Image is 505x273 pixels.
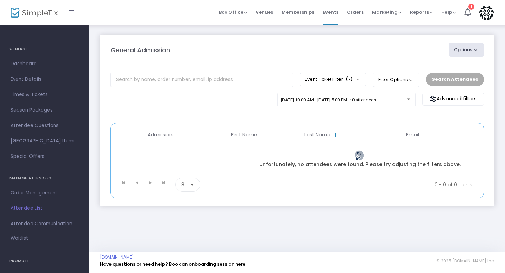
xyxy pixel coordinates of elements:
span: Events [323,3,338,21]
h4: GENERAL [9,42,80,56]
span: Marketing [372,9,402,15]
button: Options [449,43,484,57]
span: [DATE] 10:00 AM - [DATE] 5:00 PM • 0 attendees [281,97,376,102]
img: filter [430,95,437,102]
span: Order Management [11,188,79,198]
div: 1 [468,4,474,10]
m-panel-title: General Admission [110,45,170,55]
span: Event Details [11,75,79,84]
a: Have questions or need help? Book an onboarding session here [100,261,245,267]
span: Help [441,9,456,15]
kendo-pager-info: 0 - 0 of 0 items [270,178,472,192]
span: [GEOGRAPHIC_DATA] Items [11,136,79,146]
span: Sortable [333,132,338,138]
span: 8 [181,181,184,188]
span: Special Offers [11,152,79,161]
input: Search by name, order number, email, ip address [110,73,293,87]
span: Last Name [304,132,330,138]
button: Select [187,178,197,191]
span: Times & Tickets [11,90,79,99]
div: Data table [114,127,480,175]
span: © 2025 [DOMAIN_NAME] Inc. [436,258,494,264]
span: (7) [346,76,352,82]
span: Reports [410,9,433,15]
span: Dashboard [11,59,79,68]
h4: PROMOTE [9,254,80,268]
span: Attendee Questions [11,121,79,130]
span: Season Packages [11,106,79,115]
h4: MANAGE ATTENDEES [9,171,80,185]
span: Box Office [219,9,247,15]
img: face-thinking.png [354,150,364,161]
span: Attendee List [11,204,79,213]
span: Venues [256,3,273,21]
button: Filter Options [373,73,419,87]
a: [DOMAIN_NAME] [100,254,134,260]
m-button: Advanced filters [422,93,484,106]
span: Orders [347,3,364,21]
span: Memberships [282,3,314,21]
span: Attendee Communication [11,219,79,228]
span: Email [406,132,419,138]
span: Waitlist [11,235,28,242]
button: Event Ticket Filter(7) [300,73,366,86]
span: Admission [148,132,173,138]
span: First Name [231,132,257,138]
